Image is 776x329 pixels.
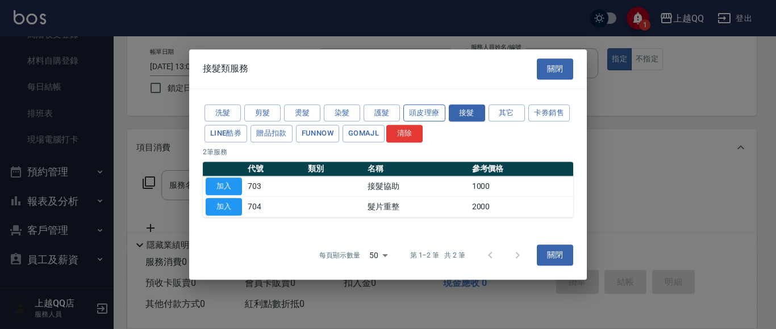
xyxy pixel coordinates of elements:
button: 剪髮 [244,104,281,122]
button: 接髮 [449,104,485,122]
th: 代號 [245,162,305,176]
button: 贈品扣款 [251,125,293,142]
p: 第 1–2 筆 共 2 筆 [410,250,465,260]
button: GOMAJL [343,125,385,142]
span: 接髮類服務 [203,63,248,74]
td: 2000 [469,196,573,217]
td: 703 [245,176,305,197]
td: 704 [245,196,305,217]
button: FUNNOW [296,125,339,142]
button: LINE酷券 [205,125,247,142]
td: 1000 [469,176,573,197]
th: 參考價格 [469,162,573,176]
p: 2 筆服務 [203,147,573,157]
button: 頭皮理療 [403,104,445,122]
button: 關閉 [537,58,573,79]
th: 名稱 [365,162,469,176]
th: 類別 [305,162,365,176]
button: 燙髮 [284,104,320,122]
button: 加入 [206,178,242,195]
button: 關閉 [537,245,573,266]
td: 髮片重整 [365,196,469,217]
button: 卡券銷售 [528,104,570,122]
button: 洗髮 [205,104,241,122]
button: 清除 [386,125,423,142]
button: 染髮 [324,104,360,122]
p: 每頁顯示數量 [319,250,360,260]
button: 護髮 [364,104,400,122]
button: 其它 [489,104,525,122]
button: 加入 [206,198,242,216]
td: 接髮協助 [365,176,469,197]
div: 50 [365,240,392,271]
